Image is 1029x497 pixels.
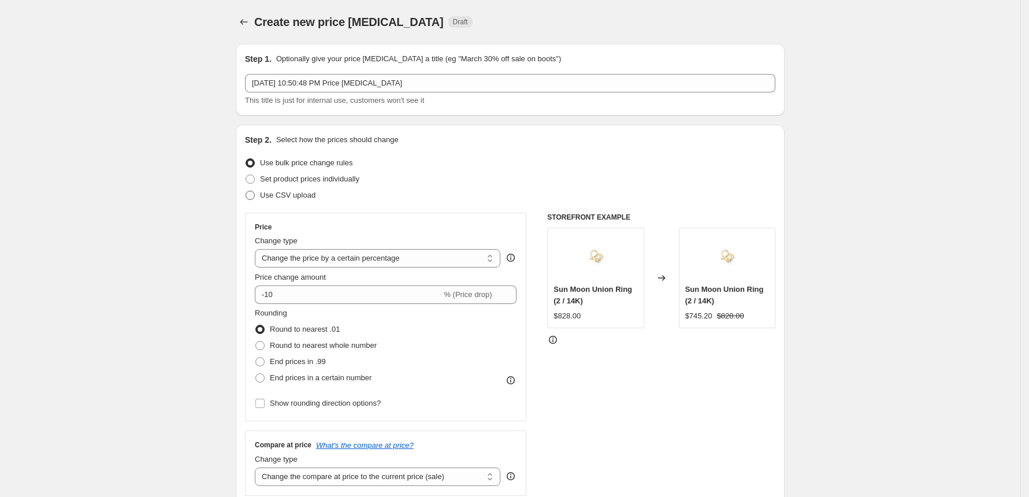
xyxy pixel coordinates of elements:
[573,234,619,280] img: SunMoonUnionRing1_80x.jpg
[505,252,517,264] div: help
[255,285,441,304] input: -15
[255,455,298,463] span: Change type
[704,234,750,280] img: SunMoonUnionRing1_80x.jpg
[255,440,311,450] h3: Compare at price
[245,53,272,65] h2: Step 1.
[254,16,444,28] span: Create new price [MEDICAL_DATA]
[260,175,359,183] span: Set product prices individually
[276,53,561,65] p: Optionally give your price [MEDICAL_DATA] a title (eg "March 30% off sale on boots")
[260,158,352,167] span: Use bulk price change rules
[547,213,775,222] h6: STOREFRONT EXAMPLE
[255,236,298,245] span: Change type
[685,310,712,322] div: $745.20
[270,357,326,366] span: End prices in .99
[276,134,399,146] p: Select how the prices should change
[553,310,581,322] div: $828.00
[685,285,764,305] span: Sun Moon Union Ring (2 / 14K)
[245,96,424,105] span: This title is just for internal use, customers won't see it
[505,470,517,482] div: help
[245,74,775,92] input: 30% off holiday sale
[255,273,326,281] span: Price change amount
[245,134,272,146] h2: Step 2.
[316,441,414,450] button: What's the compare at price?
[270,399,381,407] span: Show rounding direction options?
[255,309,287,317] span: Rounding
[270,341,377,350] span: Round to nearest whole number
[270,373,372,382] span: End prices in a certain number
[553,285,632,305] span: Sun Moon Union Ring (2 / 14K)
[270,325,340,333] span: Round to nearest .01
[260,191,315,199] span: Use CSV upload
[236,14,252,30] button: Price change jobs
[444,290,492,299] span: % (Price drop)
[255,222,272,232] h3: Price
[717,310,744,322] strike: $828.00
[453,17,468,27] span: Draft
